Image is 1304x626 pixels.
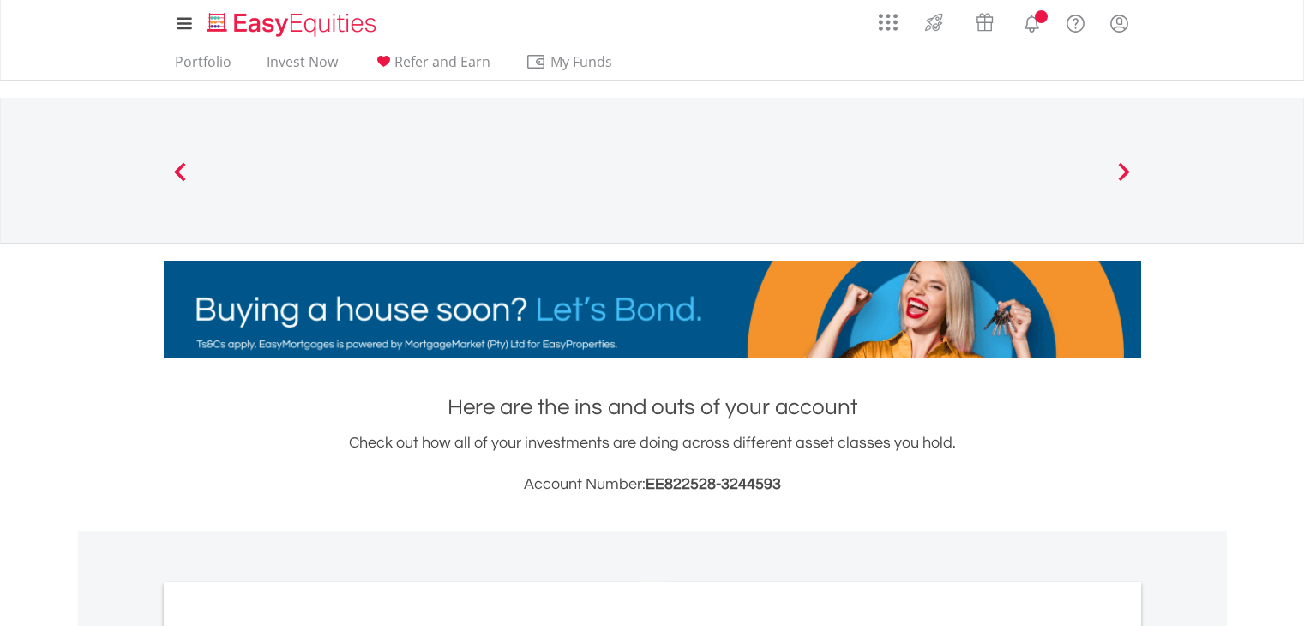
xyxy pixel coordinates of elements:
[394,52,490,71] span: Refer and Earn
[1097,4,1141,42] a: My Profile
[164,473,1141,497] h3: Account Number:
[201,4,383,39] a: Home page
[204,10,383,39] img: EasyEquities_Logo.png
[646,476,781,492] span: EE822528-3244593
[260,53,345,80] a: Invest Now
[1054,4,1097,39] a: FAQ's and Support
[526,51,638,73] span: My Funds
[970,9,999,36] img: vouchers-v2.svg
[879,13,898,32] img: grid-menu-icon.svg
[920,9,948,36] img: thrive-v2.svg
[164,431,1141,497] div: Check out how all of your investments are doing across different asset classes you hold.
[366,53,497,80] a: Refer and Earn
[168,53,238,80] a: Portfolio
[1010,4,1054,39] a: Notifications
[959,4,1010,36] a: Vouchers
[164,261,1141,358] img: EasyMortage Promotion Banner
[868,4,909,32] a: AppsGrid
[164,392,1141,423] h1: Here are the ins and outs of your account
